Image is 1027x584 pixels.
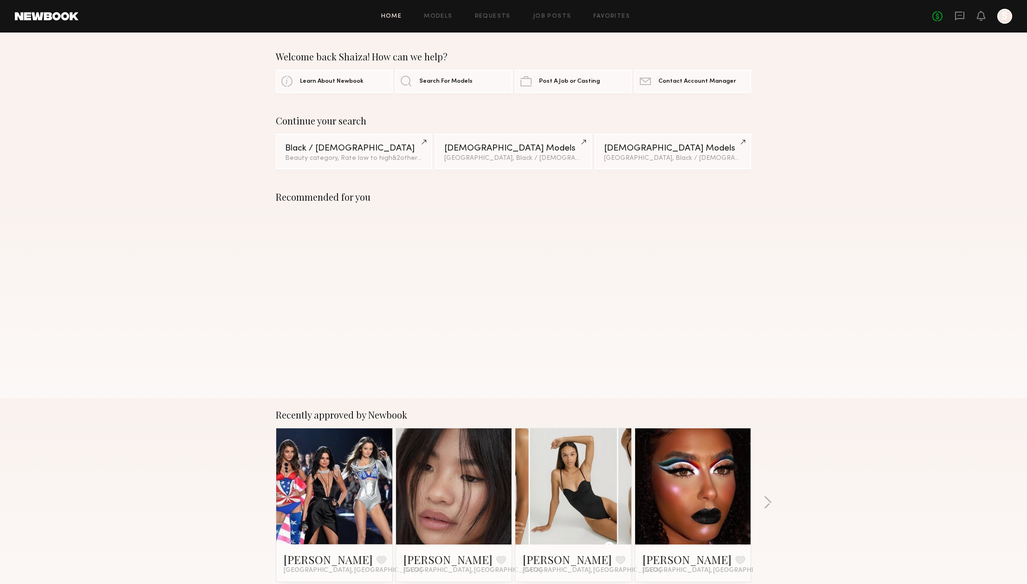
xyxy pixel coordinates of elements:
div: Continue your search [276,115,751,126]
div: Black / [DEMOGRAPHIC_DATA] [285,144,423,153]
div: [DEMOGRAPHIC_DATA] Models [604,144,742,153]
span: Post A Job or Casting [539,79,600,85]
a: [DEMOGRAPHIC_DATA] Models[GEOGRAPHIC_DATA], Black / [DEMOGRAPHIC_DATA] [435,134,591,169]
div: Recently approved by Newbook [276,409,751,420]
a: Models [424,13,452,20]
a: Home [381,13,402,20]
span: [GEOGRAPHIC_DATA], [GEOGRAPHIC_DATA] [523,567,661,574]
span: Learn About Newbook [300,79,364,85]
a: Contact Account Manager [634,70,751,93]
a: S [997,9,1012,24]
span: Contact Account Manager [658,79,736,85]
a: Learn About Newbook [276,70,393,93]
span: Search For Models [419,79,473,85]
a: Search For Models [395,70,512,93]
a: [PERSON_NAME] [523,552,612,567]
a: Job Posts [533,13,572,20]
a: Post A Job or Casting [515,70,632,93]
div: Beauty category, Rate low to high [285,155,423,162]
a: [PERSON_NAME] [643,552,732,567]
div: [GEOGRAPHIC_DATA], Black / [DEMOGRAPHIC_DATA] [604,155,742,162]
a: [DEMOGRAPHIC_DATA] Models[GEOGRAPHIC_DATA], Black / [DEMOGRAPHIC_DATA] [595,134,751,169]
a: Favorites [593,13,630,20]
div: [DEMOGRAPHIC_DATA] Models [444,144,582,153]
a: [PERSON_NAME] [284,552,373,567]
div: [GEOGRAPHIC_DATA], Black / [DEMOGRAPHIC_DATA] [444,155,582,162]
div: Welcome back Shaiza! How can we help? [276,51,751,62]
a: Requests [475,13,511,20]
a: Black / [DEMOGRAPHIC_DATA]Beauty category, Rate low to high&2other filters [276,134,432,169]
div: Recommended for you [276,191,751,203]
span: [GEOGRAPHIC_DATA], [GEOGRAPHIC_DATA] [643,567,781,574]
a: [PERSON_NAME] [403,552,493,567]
span: & 2 other filter s [392,155,437,161]
span: [GEOGRAPHIC_DATA], [GEOGRAPHIC_DATA] [403,567,542,574]
span: [GEOGRAPHIC_DATA], [GEOGRAPHIC_DATA] [284,567,422,574]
